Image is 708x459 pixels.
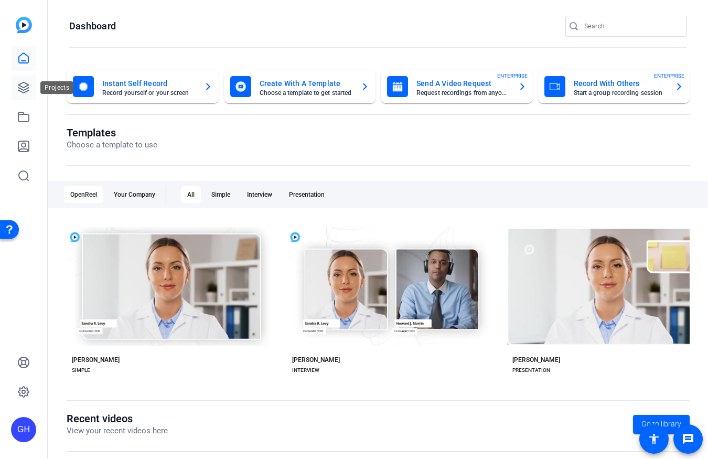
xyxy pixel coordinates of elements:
[381,70,533,103] button: Send A Video RequestRequest recordings from anyone, anywhereENTERPRISE
[181,186,201,203] div: All
[292,366,319,375] div: INTERVIEW
[102,77,196,90] mat-card-title: Instant Self Record
[292,356,340,364] div: [PERSON_NAME]
[512,356,560,364] div: [PERSON_NAME]
[633,415,690,434] a: Go to library
[682,433,694,445] mat-icon: message
[654,72,684,80] span: ENTERPRISE
[241,186,278,203] div: Interview
[11,417,36,442] div: GH
[67,126,157,139] h1: Templates
[260,90,353,96] mat-card-subtitle: Choose a template to get started
[67,139,157,151] p: Choose a template to use
[16,17,32,33] img: blue-gradient.svg
[64,186,103,203] div: OpenReel
[205,186,237,203] div: Simple
[102,90,196,96] mat-card-subtitle: Record yourself or your screen
[538,70,690,103] button: Record With OthersStart a group recording sessionENTERPRISE
[108,186,162,203] div: Your Company
[224,70,376,103] button: Create With A TemplateChoose a template to get started
[648,433,660,445] mat-icon: accessibility
[512,366,550,375] div: PRESENTATION
[416,77,510,90] mat-card-title: Send A Video Request
[67,412,168,425] h1: Recent videos
[72,366,90,375] div: SIMPLE
[574,77,667,90] mat-card-title: Record With Others
[72,356,120,364] div: [PERSON_NAME]
[260,77,353,90] mat-card-title: Create With A Template
[283,186,331,203] div: Presentation
[416,90,510,96] mat-card-subtitle: Request recordings from anyone, anywhere
[497,72,528,80] span: ENTERPRISE
[584,20,679,33] input: Search
[67,70,219,103] button: Instant Self RecordRecord yourself or your screen
[67,425,168,437] p: View your recent videos here
[40,81,73,94] div: Projects
[574,90,667,96] mat-card-subtitle: Start a group recording session
[69,20,116,33] h1: Dashboard
[641,419,681,430] span: Go to library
